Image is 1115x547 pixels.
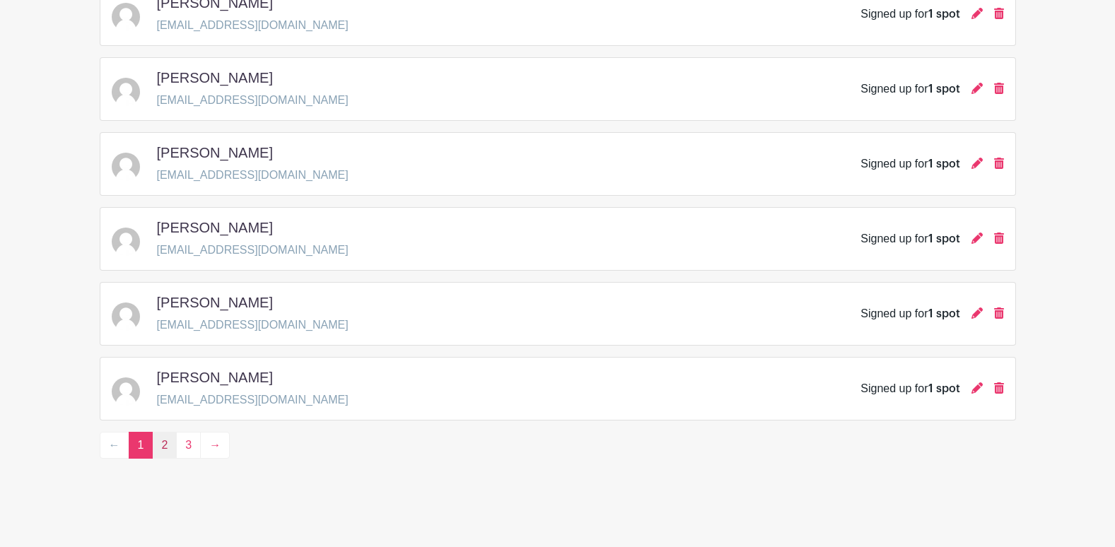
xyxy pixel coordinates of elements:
[928,158,960,170] span: 1 spot
[157,294,273,311] h5: [PERSON_NAME]
[112,302,140,331] img: default-ce2991bfa6775e67f084385cd625a349d9dcbb7a52a09fb2fda1e96e2d18dcdb.png
[860,380,959,397] div: Signed up for
[157,167,349,184] p: [EMAIL_ADDRESS][DOMAIN_NAME]
[860,81,959,98] div: Signed up for
[157,392,349,408] p: [EMAIL_ADDRESS][DOMAIN_NAME]
[928,233,960,245] span: 1 spot
[129,432,153,459] span: 1
[112,228,140,256] img: default-ce2991bfa6775e67f084385cd625a349d9dcbb7a52a09fb2fda1e96e2d18dcdb.png
[928,383,960,394] span: 1 spot
[157,92,349,109] p: [EMAIL_ADDRESS][DOMAIN_NAME]
[157,317,349,334] p: [EMAIL_ADDRESS][DOMAIN_NAME]
[157,242,349,259] p: [EMAIL_ADDRESS][DOMAIN_NAME]
[157,144,273,161] h5: [PERSON_NAME]
[176,432,201,459] a: 3
[860,230,959,247] div: Signed up for
[928,8,960,20] span: 1 spot
[157,17,349,34] p: [EMAIL_ADDRESS][DOMAIN_NAME]
[200,432,230,459] a: →
[112,78,140,106] img: default-ce2991bfa6775e67f084385cd625a349d9dcbb7a52a09fb2fda1e96e2d18dcdb.png
[860,6,959,23] div: Signed up for
[928,83,960,95] span: 1 spot
[112,3,140,31] img: default-ce2991bfa6775e67f084385cd625a349d9dcbb7a52a09fb2fda1e96e2d18dcdb.png
[157,69,273,86] h5: [PERSON_NAME]
[157,219,273,236] h5: [PERSON_NAME]
[112,153,140,181] img: default-ce2991bfa6775e67f084385cd625a349d9dcbb7a52a09fb2fda1e96e2d18dcdb.png
[112,377,140,406] img: default-ce2991bfa6775e67f084385cd625a349d9dcbb7a52a09fb2fda1e96e2d18dcdb.png
[157,369,273,386] h5: [PERSON_NAME]
[928,308,960,319] span: 1 spot
[860,305,959,322] div: Signed up for
[152,432,177,459] a: 2
[860,155,959,172] div: Signed up for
